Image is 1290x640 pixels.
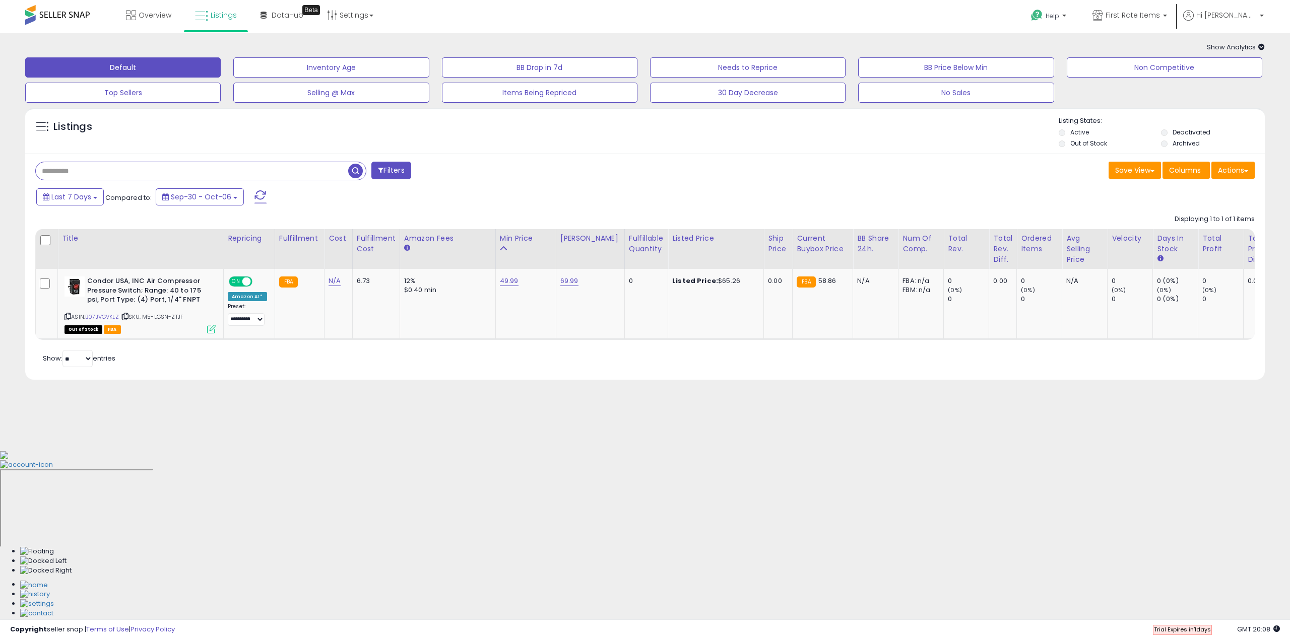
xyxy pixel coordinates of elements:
img: Home [20,581,48,590]
div: Current Buybox Price [797,233,849,254]
div: [PERSON_NAME] [560,233,620,244]
span: Last 7 Days [51,192,91,202]
label: Archived [1173,139,1200,148]
div: Days In Stock [1157,233,1194,254]
button: Inventory Age [233,57,429,78]
a: B07JVGVKLZ [85,313,119,321]
img: Docked Left [20,556,67,566]
button: No Sales [858,83,1054,103]
img: Floating [20,547,54,556]
p: Listing States: [1059,116,1265,126]
button: Needs to Reprice [650,57,846,78]
button: 30 Day Decrease [650,83,846,103]
span: Sep-30 - Oct-06 [171,192,231,202]
div: ASIN: [64,276,216,332]
img: History [20,590,50,599]
button: Top Sellers [25,83,221,103]
span: Overview [139,10,171,20]
div: 12% [404,276,488,286]
small: (0%) [1021,286,1035,294]
div: 0 (0%) [1157,295,1198,304]
div: Avg Selling Price [1066,233,1103,265]
div: Fulfillment [279,233,320,244]
div: FBM: n/a [902,286,936,295]
h5: Listings [53,120,92,134]
span: All listings that are currently out of stock and unavailable for purchase on Amazon [64,325,102,334]
b: Listed Price: [672,276,718,286]
span: Help [1046,12,1059,20]
a: 49.99 [500,276,519,286]
span: | SKU: M5-LGSN-ZTJF [120,313,183,321]
div: 0 [1021,295,1062,304]
small: (0%) [1112,286,1126,294]
div: Velocity [1112,233,1148,244]
b: Condor USA, INC Air Compressor Pressure Switch; Range: 40 to 175 psi, Port Type: (4) Port, 1/4" FNPT [87,276,210,307]
label: Out of Stock [1070,139,1107,148]
button: Items Being Repriced [442,83,637,103]
div: N/A [1066,276,1100,286]
div: 0 [948,295,989,304]
button: Filters [371,162,411,179]
span: Columns [1169,165,1201,175]
div: Cost [329,233,348,244]
div: Ship Price [768,233,788,254]
div: 0 (0%) [1157,276,1198,286]
div: 0 [629,276,660,286]
button: Selling @ Max [233,83,429,103]
img: Docked Right [20,566,72,576]
div: Total Rev. [948,233,985,254]
div: N/A [857,276,890,286]
a: N/A [329,276,341,286]
div: Listed Price [672,233,759,244]
span: First Rate Items [1106,10,1160,20]
div: Preset: [228,303,267,326]
button: Save View [1109,162,1161,179]
span: Show Analytics [1207,42,1265,52]
div: 0 [1202,295,1243,304]
div: FBA: n/a [902,276,936,286]
div: Total Profit [1202,233,1239,254]
div: $0.40 min [404,286,488,295]
label: Deactivated [1173,128,1210,136]
div: Amazon AI * [228,292,267,301]
label: Active [1070,128,1089,136]
div: 0 [1021,276,1062,286]
span: Compared to: [105,193,152,202]
div: Fulfillable Quantity [629,233,664,254]
button: Default [25,57,221,78]
div: 0 [1202,276,1243,286]
span: Listings [211,10,237,20]
div: $65.26 [672,276,756,286]
div: 0 [1112,276,1152,286]
div: 0.00 [993,276,1009,286]
span: 58.86 [818,276,836,286]
div: Amazon Fees [404,233,491,244]
small: (0%) [1202,286,1216,294]
div: Total Profit Diff. [1248,233,1267,265]
span: FBA [104,325,121,334]
div: 0 [948,276,989,286]
button: BB Drop in 7d [442,57,637,78]
span: ON [230,277,242,286]
span: Hi [PERSON_NAME] [1196,10,1257,20]
i: Get Help [1030,9,1043,22]
span: OFF [251,277,267,286]
button: Last 7 Days [36,188,104,205]
a: Help [1023,2,1076,33]
small: FBA [279,276,298,288]
div: Total Rev. Diff. [993,233,1012,265]
div: 0.00 [768,276,785,286]
div: Num of Comp. [902,233,939,254]
button: BB Price Below Min [858,57,1054,78]
img: Settings [20,599,54,609]
div: BB Share 24h. [857,233,894,254]
div: 0.00 [1248,276,1264,286]
span: DataHub [272,10,303,20]
div: 6.73 [357,276,392,286]
img: Contact [20,609,53,618]
a: Hi [PERSON_NAME] [1183,10,1264,33]
img: 41QJSlEpPsL._SL40_.jpg [64,276,85,297]
button: Sep-30 - Oct-06 [156,188,244,205]
small: Amazon Fees. [404,244,410,253]
small: Days In Stock. [1157,254,1163,263]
